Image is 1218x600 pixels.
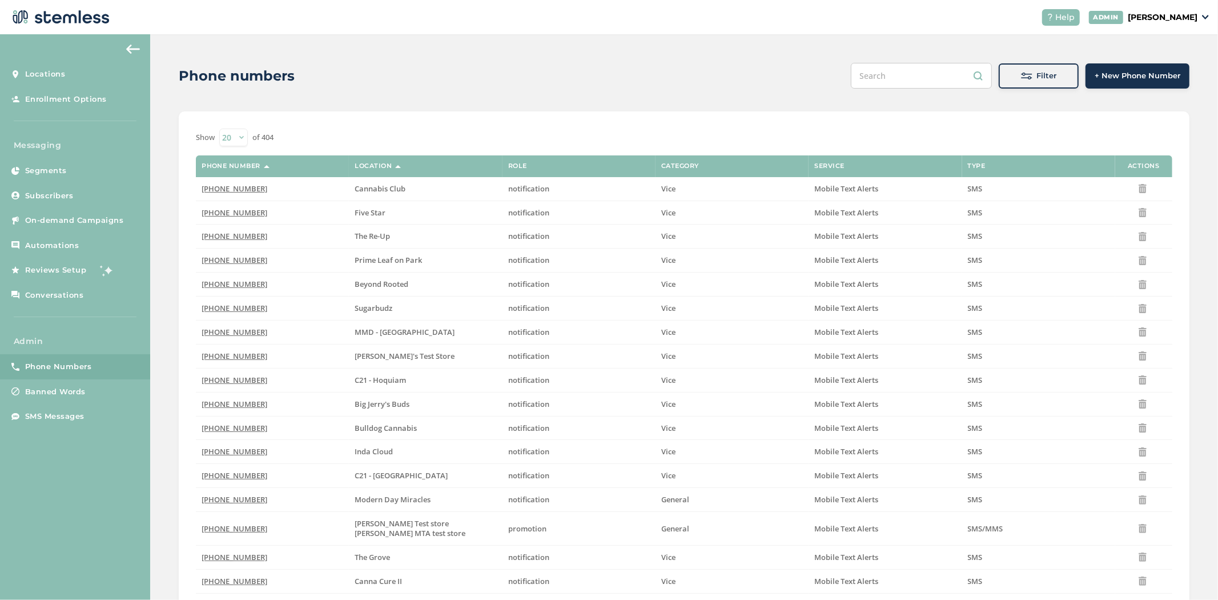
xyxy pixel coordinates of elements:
[661,576,676,586] span: Vice
[968,399,1110,409] label: SMS
[202,162,260,170] label: Phone number
[814,231,956,241] label: Mobile Text Alerts
[814,207,878,218] span: Mobile Text Alerts
[968,577,1110,586] label: SMS
[968,208,1110,218] label: SMS
[355,577,496,586] label: Canna Cure II
[355,447,496,457] label: Inda Cloud
[25,94,107,105] span: Enrollment Options
[814,351,956,361] label: Mobile Text Alerts
[395,165,401,168] img: icon-sort-1e1d7615.svg
[508,183,549,194] span: notification
[1086,63,1189,89] button: + New Phone Number
[1056,11,1075,23] span: Help
[508,577,650,586] label: notification
[1115,155,1172,177] th: Actions
[25,290,84,301] span: Conversations
[968,423,983,433] span: SMS
[814,577,956,586] label: Mobile Text Alerts
[202,423,267,433] span: [PHONE_NUMBER]
[814,279,956,289] label: Mobile Text Alerts
[661,208,803,218] label: Vice
[968,327,1110,337] label: SMS
[508,255,650,265] label: notification
[202,375,267,385] span: [PHONE_NUMBER]
[661,553,803,562] label: Vice
[202,255,343,265] label: (979) 216-3611
[814,255,956,265] label: Mobile Text Alerts
[202,303,267,313] span: [PHONE_NUMBER]
[814,375,956,385] label: Mobile Text Alerts
[508,447,650,457] label: notification
[508,351,549,361] span: notification
[508,207,549,218] span: notification
[355,255,496,265] label: Prime Leaf on Park
[202,303,343,313] label: (970) 718-5678
[1047,14,1054,21] img: icon-help-white-03924b79.svg
[968,495,1110,505] label: SMS
[508,162,527,170] label: Role
[661,399,676,409] span: Vice
[968,552,983,562] span: SMS
[968,279,983,289] span: SMS
[968,576,983,586] span: SMS
[968,523,1003,534] span: SMS/MMS
[661,470,676,481] span: Vice
[661,351,676,361] span: Vice
[661,524,803,534] label: General
[661,399,803,409] label: Vice
[968,231,983,241] span: SMS
[1202,15,1209,19] img: icon_down-arrow-small-66adaf34.svg
[661,255,676,265] span: Vice
[355,375,496,385] label: C21 - Hoquiam
[814,231,878,241] span: Mobile Text Alerts
[661,303,676,313] span: Vice
[355,351,496,361] label: Brian's Test Store
[814,208,956,218] label: Mobile Text Alerts
[202,576,267,586] span: [PHONE_NUMBER]
[508,375,650,385] label: notification
[968,279,1110,289] label: SMS
[508,303,549,313] span: notification
[814,399,956,409] label: Mobile Text Alerts
[814,494,878,505] span: Mobile Text Alerts
[814,495,956,505] label: Mobile Text Alerts
[661,279,803,289] label: Vice
[814,552,878,562] span: Mobile Text Alerts
[1095,70,1180,82] span: + New Phone Number
[968,471,1110,481] label: SMS
[661,375,676,385] span: Vice
[25,69,66,80] span: Locations
[196,132,215,143] label: Show
[355,208,496,218] label: Five Star
[814,470,878,481] span: Mobile Text Alerts
[95,259,118,282] img: glitter-stars-b7820f95.gif
[968,255,983,265] span: SMS
[814,447,956,457] label: Mobile Text Alerts
[202,208,343,218] label: (985) 323-5680
[202,446,267,457] span: [PHONE_NUMBER]
[968,447,1110,457] label: SMS
[202,552,267,562] span: [PHONE_NUMBER]
[355,471,496,481] label: C21 - Aberdeen
[968,423,1110,433] label: SMS
[202,399,267,409] span: [PHONE_NUMBER]
[25,240,79,251] span: Automations
[1089,11,1124,24] div: ADMIN
[814,327,956,337] label: Mobile Text Alerts
[25,265,87,276] span: Reviews Setup
[968,553,1110,562] label: SMS
[264,165,270,168] img: icon-sort-1e1d7615.svg
[661,494,689,505] span: General
[661,327,803,337] label: Vice
[508,470,549,481] span: notification
[508,303,650,313] label: notification
[508,576,549,586] span: notification
[508,327,650,337] label: notification
[814,162,845,170] label: Service
[661,207,676,218] span: Vice
[1161,545,1218,600] iframe: Chat Widget
[25,361,92,373] span: Phone Numbers
[508,471,650,481] label: notification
